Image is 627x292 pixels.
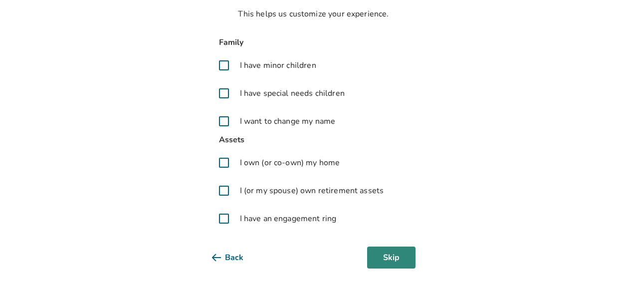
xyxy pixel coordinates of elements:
button: Skip [367,247,416,269]
span: I have minor children [240,59,316,71]
span: I own (or co-own) my home [240,157,340,169]
p: This helps us customize your experience. [212,8,416,20]
span: I (or my spouse) own retirement assets [240,185,384,197]
iframe: Chat Widget [577,244,627,292]
span: Assets [212,133,416,147]
span: I have an engagement ring [240,213,337,225]
button: Back [212,247,259,269]
span: Family [212,36,416,49]
span: I want to change my name [240,115,336,127]
span: I have special needs children [240,87,345,99]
